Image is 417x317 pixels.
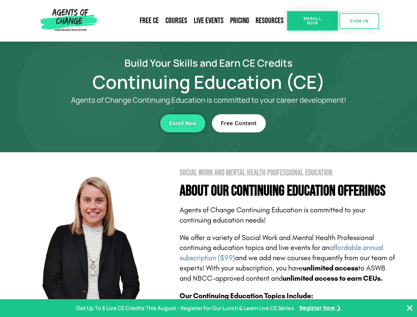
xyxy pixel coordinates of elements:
[162,13,191,28] a: Courses
[20,74,397,89] h1: Continuing Education (CE)
[47,96,370,104] p: Agents of Change Continuing Education is committed to your career development!
[303,264,358,272] b: unlimited access
[252,13,287,28] a: Resources
[191,13,227,28] a: Live Events
[212,114,266,132] a: Free Content
[227,13,252,28] a: Pricing
[76,303,294,313] p: Get Up To 6 Live CE Credits This August - Register For Our Lunch & Learn Live CE Series
[99,13,287,28] nav: Menu
[20,58,397,68] h2: Build Your Skills and Earn CE Credits
[180,184,397,198] h4: About Our Continuing Education Offerings
[297,17,328,25] span: Enroll Now
[169,121,196,126] span: Enroll Now
[221,121,257,126] span: Free Content
[287,11,338,31] a: Enroll Now
[299,303,341,313] a: Register Now ❯
[160,114,205,132] a: Enroll Now
[350,19,368,23] span: SIGN IN
[180,233,397,284] p: We offer a variety of Social Work and Mental Health Professional continuing education topics and ...
[283,274,383,283] b: unlimited access to earn CEUs.
[339,13,379,29] a: SIGN IN
[136,13,162,28] a: Free CE
[180,292,313,300] b: Our Continuing Education Topics Include:
[180,169,397,177] h2: Social Work and Mental Health Professional Education
[180,206,365,225] span: Agents of Change Continuing Education is committed to your continuing education needs!
[406,304,414,312] button: Close Banner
